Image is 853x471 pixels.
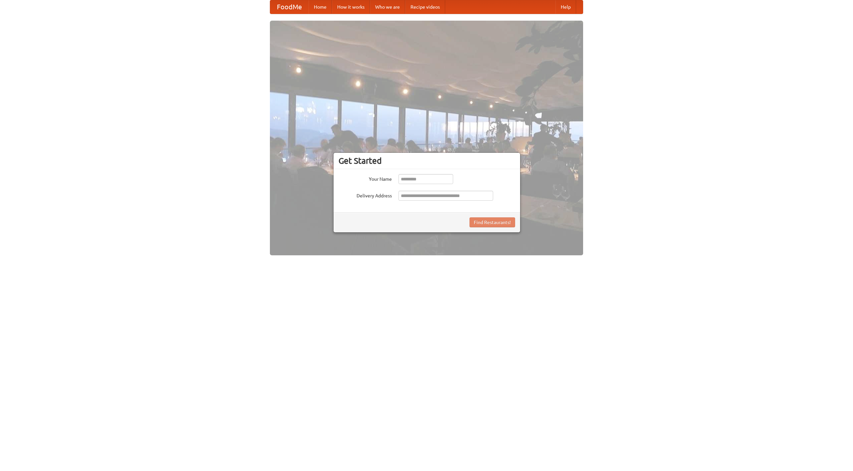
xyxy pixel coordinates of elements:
a: FoodMe [270,0,309,14]
a: Help [555,0,576,14]
button: Find Restaurants! [469,217,515,227]
a: Who we are [370,0,405,14]
h3: Get Started [339,156,515,166]
label: Your Name [339,174,392,182]
a: How it works [332,0,370,14]
a: Home [309,0,332,14]
label: Delivery Address [339,191,392,199]
a: Recipe videos [405,0,445,14]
